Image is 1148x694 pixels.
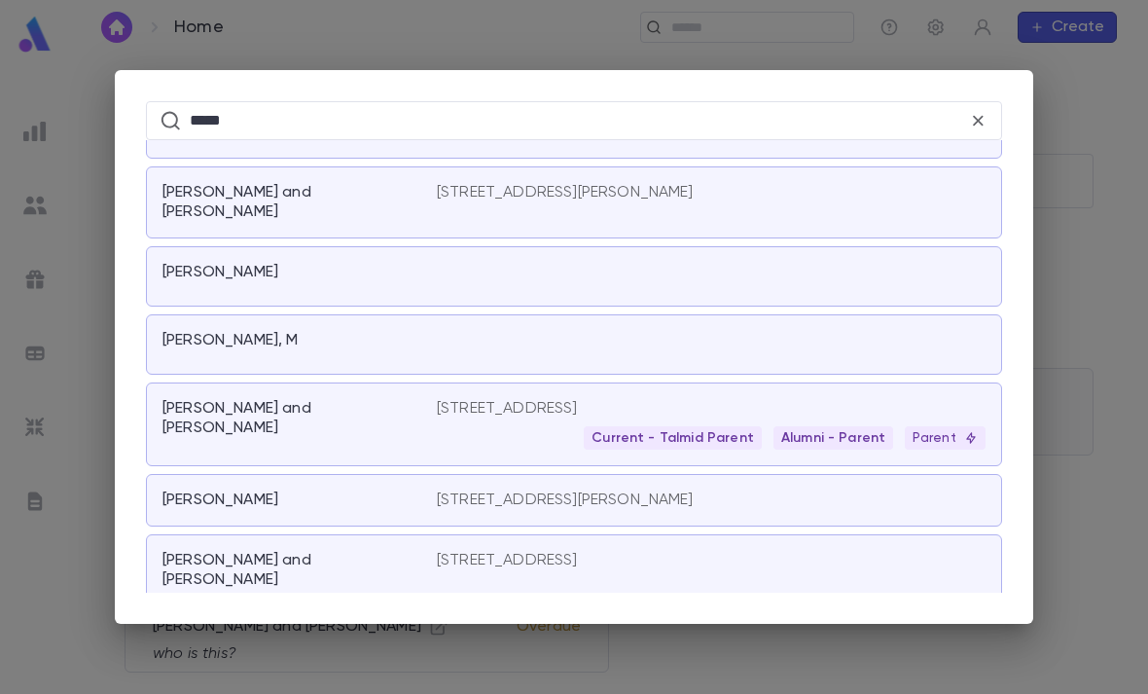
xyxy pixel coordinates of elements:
[913,430,978,446] p: Parent
[162,331,299,350] p: [PERSON_NAME], M
[162,263,278,282] p: [PERSON_NAME]
[162,183,413,222] p: [PERSON_NAME] and [PERSON_NAME]
[437,491,694,510] p: [STREET_ADDRESS][PERSON_NAME]
[162,399,413,438] p: [PERSON_NAME] and [PERSON_NAME]
[905,426,986,450] div: Parent
[437,551,578,570] p: [STREET_ADDRESS]
[162,491,278,510] p: [PERSON_NAME]
[584,430,762,446] span: Current - Talmid Parent
[437,399,578,419] p: [STREET_ADDRESS]
[773,430,893,446] span: Alumni - Parent
[437,183,694,202] p: [STREET_ADDRESS][PERSON_NAME]
[162,551,413,590] p: [PERSON_NAME] and [PERSON_NAME]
